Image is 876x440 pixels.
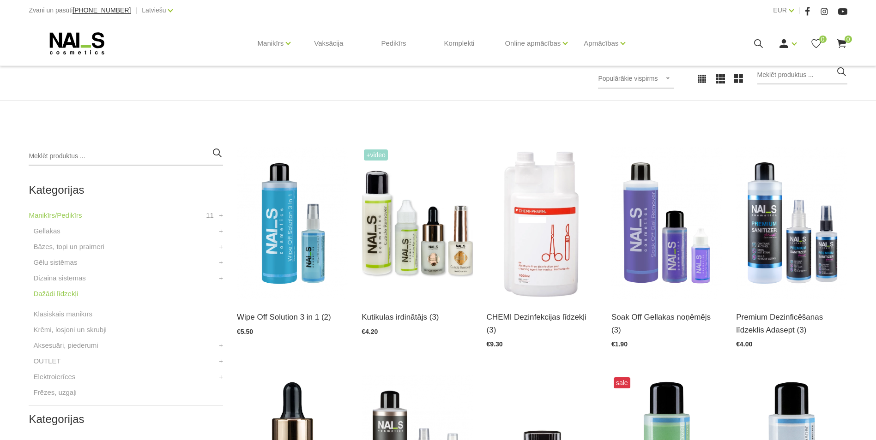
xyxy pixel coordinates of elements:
a: Manikīrs/Pedikīrs [29,210,82,221]
a: + [219,241,223,252]
a: Elektroierīces [33,371,75,382]
a: Dažādi līdzekļi [33,288,78,299]
h2: Kategorijas [29,413,223,425]
h2: Kategorijas [29,184,223,196]
a: CHEMI Dezinfekcijas līdzekļi (3) [487,311,598,336]
span: sale [614,377,630,388]
a: + [219,273,223,284]
a: Komplekti [437,21,482,65]
input: Meklēt produktus ... [757,66,847,84]
a: Aksesuāri, piederumi [33,340,98,351]
a: Manikīrs [258,25,284,62]
a: Wipe Off Solution 3 in 1 (2) [237,311,348,323]
span: €4.00 [736,340,752,348]
a: Frēzes, uzgaļi [33,387,76,398]
a: + [219,210,223,221]
span: 11 [206,210,214,221]
div: Zvani un pasūti [29,5,131,16]
a: 0 [836,38,847,49]
a: + [219,340,223,351]
span: 0 [819,36,827,43]
img: STERISEPT INSTRU 1L (SPORICĪDS)Sporicīds instrumentu dezinfekcijas un mazgāšanas līdzeklis invent... [487,147,598,299]
a: Gēlu sistēmas [33,257,77,268]
a: EUR [773,5,787,16]
span: Populārākie vispirms [598,75,658,82]
input: Meklēt produktus ... [29,147,223,166]
img: Līdzeklis “trīs vienā“ - paredzēts dabīgā naga attaukošanai un dehidrācijai, gela un gellaku lipī... [237,147,348,299]
img: Profesionāls šķīdums gellakas un citu “soak off” produktu ātrai noņemšanai.Nesausina rokas.Tilpum... [611,147,722,299]
a: Gēllakas [33,226,60,237]
a: Soak Off Gellakas noņēmējs (3) [611,311,722,336]
span: | [135,5,137,16]
a: Pedikīrs [374,21,413,65]
span: €9.30 [487,340,503,348]
a: Klasiskais manikīrs [33,309,92,320]
span: 0 [845,36,852,43]
span: +Video [364,149,388,161]
a: Bāzes, topi un praimeri [33,241,104,252]
img: Pielietošanas sfēra profesionālai lietošanai: Medicīnisks līdzeklis paredzēts roku un virsmu dezi... [736,147,847,299]
a: Dizaina sistēmas [33,273,85,284]
a: [PHONE_NUMBER] [72,7,131,14]
a: Latviešu [142,5,166,16]
a: Premium Dezinficēšanas līdzeklis Adasept (3) [736,311,847,336]
a: Kutikulas irdinātājs (3) [362,311,472,323]
span: €1.90 [611,340,628,348]
a: 0 [810,38,822,49]
span: | [798,5,800,16]
a: + [219,226,223,237]
span: [PHONE_NUMBER] [72,6,131,14]
a: Vaksācija [307,21,350,65]
a: + [219,371,223,382]
span: €4.20 [362,328,378,335]
a: Apmācības [584,25,618,62]
a: Online apmācības [505,25,561,62]
a: + [219,257,223,268]
a: Krēmi, losjoni un skrubji [33,324,106,335]
img: Līdzeklis kutikulas mīkstināšanai un irdināšanai vien pāris sekunžu laikā. Ideāli piemērots kutik... [362,147,472,299]
a: + [219,356,223,367]
a: OUTLET [33,356,60,367]
span: €5.50 [237,328,253,335]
